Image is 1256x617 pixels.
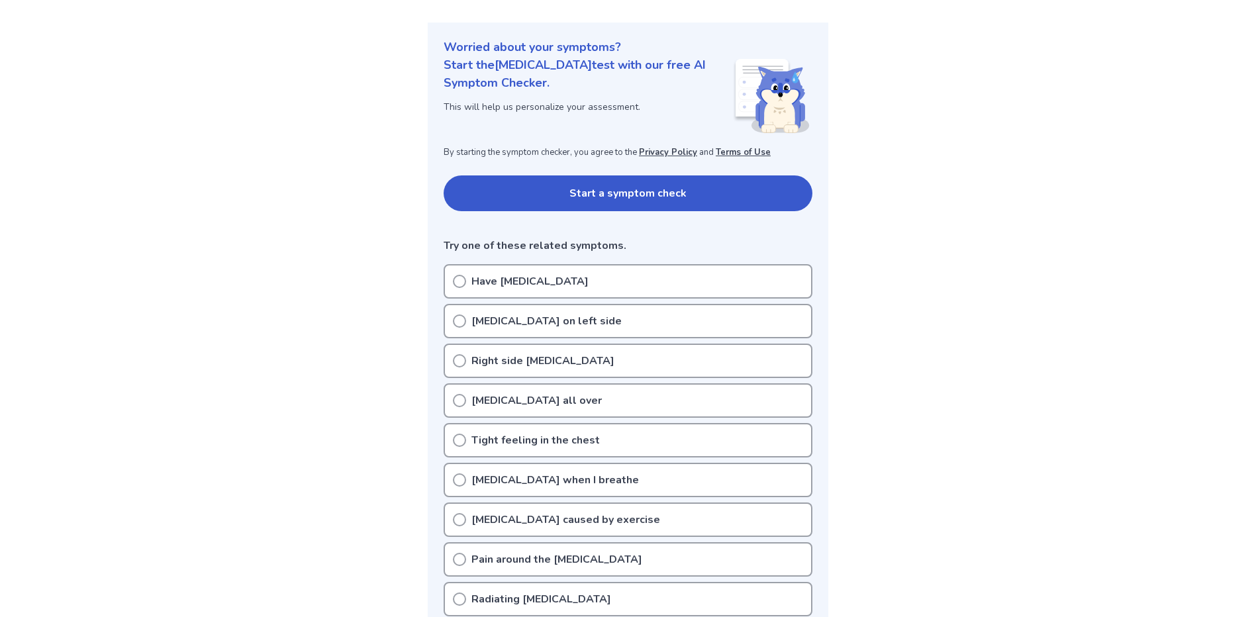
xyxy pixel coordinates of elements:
p: [MEDICAL_DATA] all over [471,393,602,408]
p: Tight feeling in the chest [471,432,600,448]
p: Try one of these related symptoms. [444,238,812,254]
img: Shiba [733,59,810,133]
p: Right side [MEDICAL_DATA] [471,353,614,369]
p: Worried about your symptoms? [444,38,812,56]
p: [MEDICAL_DATA] caused by exercise [471,512,660,528]
button: Start a symptom check [444,175,812,211]
p: Radiating [MEDICAL_DATA] [471,591,611,607]
p: Pain around the [MEDICAL_DATA] [471,551,642,567]
p: This will help us personalize your assessment. [444,100,733,114]
p: By starting the symptom checker, you agree to the and [444,146,812,160]
p: Start the [MEDICAL_DATA] test with our free AI Symptom Checker. [444,56,733,92]
p: Have [MEDICAL_DATA] [471,273,589,289]
a: Privacy Policy [639,146,697,158]
p: [MEDICAL_DATA] when I breathe [471,472,639,488]
a: Terms of Use [716,146,771,158]
p: [MEDICAL_DATA] on left side [471,313,622,329]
